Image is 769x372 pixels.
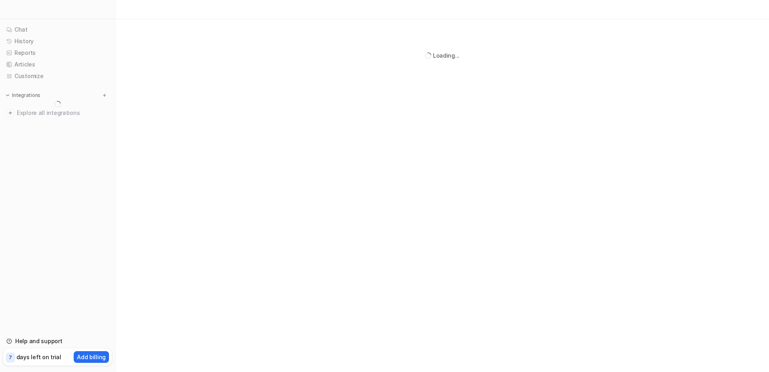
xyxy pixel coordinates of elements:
[9,354,12,361] p: 7
[16,353,61,361] p: days left on trial
[77,353,106,361] p: Add billing
[102,92,107,98] img: menu_add.svg
[12,92,40,99] p: Integrations
[433,51,459,60] div: Loading...
[6,109,14,117] img: explore all integrations
[3,70,112,82] a: Customize
[3,59,112,70] a: Articles
[3,91,43,99] button: Integrations
[3,36,112,47] a: History
[3,24,112,35] a: Chat
[3,47,112,58] a: Reports
[74,351,109,363] button: Add billing
[17,107,109,119] span: Explore all integrations
[5,92,10,98] img: expand menu
[3,336,112,347] a: Help and support
[3,107,112,119] a: Explore all integrations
